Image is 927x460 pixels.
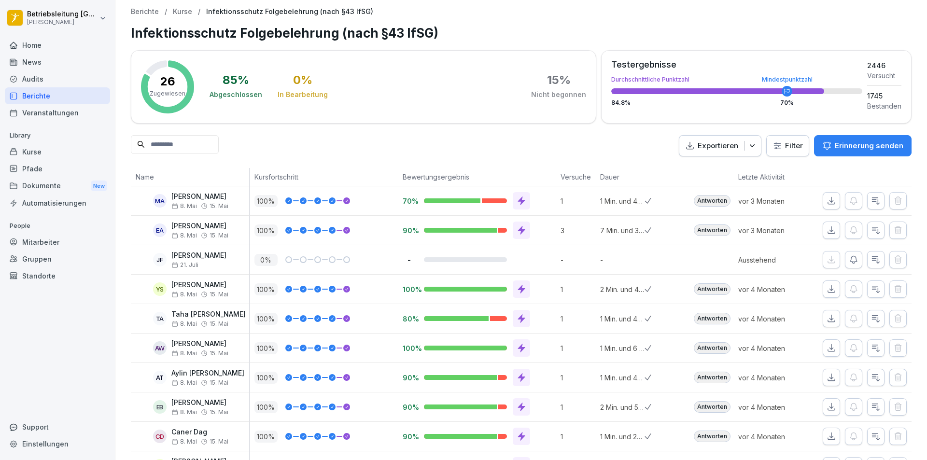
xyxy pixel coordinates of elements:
[171,399,228,407] p: [PERSON_NAME]
[278,90,328,99] div: In Bearbeitung
[210,90,262,99] div: Abgeschlossen
[5,234,110,251] a: Mitarbeiter
[694,431,730,442] div: Antworten
[600,432,645,442] p: 1 Min. und 27 Sek.
[600,255,645,265] p: -
[738,284,808,294] p: vor 4 Monaten
[403,344,416,353] p: 100%
[160,76,175,87] p: 26
[738,172,803,182] p: Letzte Aktivität
[694,195,730,207] div: Antworten
[254,283,278,295] p: 100 %
[561,225,595,236] p: 3
[153,253,167,266] div: JF
[210,350,228,357] span: 15. Mai
[5,143,110,160] a: Kurse
[547,74,571,86] div: 15 %
[679,135,761,157] button: Exportieren
[171,340,228,348] p: [PERSON_NAME]
[171,222,228,230] p: [PERSON_NAME]
[561,373,595,383] p: 1
[153,282,167,296] div: YS
[210,409,228,416] span: 15. Mai
[403,255,416,265] p: -
[27,19,98,26] p: [PERSON_NAME]
[27,10,98,18] p: Betriebsleitung [GEOGRAPHIC_DATA]
[780,100,794,106] div: 70 %
[5,54,110,70] a: News
[136,172,244,182] p: Name
[698,140,738,152] p: Exportieren
[561,402,595,412] p: 1
[403,196,416,206] p: 70%
[210,438,228,445] span: 15. Mai
[5,251,110,267] div: Gruppen
[403,373,416,382] p: 90%
[561,432,595,442] p: 1
[91,181,107,192] div: New
[5,104,110,121] a: Veranstaltungen
[403,403,416,412] p: 90%
[153,430,167,443] div: CD
[254,224,278,237] p: 100 %
[561,314,595,324] p: 1
[403,172,551,182] p: Bewertungsergebnis
[600,314,645,324] p: 1 Min. und 44 Sek.
[600,284,645,294] p: 2 Min. und 44 Sek.
[171,409,197,416] span: 8. Mai
[293,74,312,86] div: 0 %
[694,401,730,413] div: Antworten
[5,87,110,104] a: Berichte
[223,74,249,86] div: 85 %
[738,255,808,265] p: Ausstehend
[772,141,803,151] div: Filter
[738,314,808,324] p: vor 4 Monaten
[694,313,730,324] div: Antworten
[611,60,862,69] div: Testergebnisse
[210,291,228,298] span: 15. Mai
[611,77,862,83] div: Durchschnittliche Punktzahl
[131,8,159,16] a: Berichte
[5,70,110,87] a: Audits
[153,312,167,325] div: TA
[171,232,197,239] span: 8. Mai
[5,177,110,195] div: Dokumente
[694,224,730,236] div: Antworten
[153,400,167,414] div: EB
[165,8,167,16] p: /
[561,172,590,182] p: Versuche
[150,89,185,98] p: Zugewiesen
[171,379,197,386] span: 8. Mai
[600,196,645,206] p: 1 Min. und 43 Sek.
[254,401,278,413] p: 100 %
[611,100,862,106] div: 84.8 %
[835,140,903,151] p: Erinnerung senden
[738,402,808,412] p: vor 4 Monaten
[694,342,730,354] div: Antworten
[173,8,192,16] p: Kurse
[5,195,110,211] a: Automatisierungen
[5,435,110,452] a: Einstellungen
[5,128,110,143] p: Library
[171,203,197,209] span: 8. Mai
[5,267,110,284] a: Standorte
[867,91,901,101] div: 1745
[153,371,167,384] div: AT
[254,313,278,325] p: 100 %
[5,218,110,234] p: People
[403,226,416,235] p: 90%
[738,343,808,353] p: vor 4 Monaten
[600,343,645,353] p: 1 Min. und 6 Sek.
[198,8,200,16] p: /
[600,225,645,236] p: 7 Min. und 31 Sek.
[171,281,228,289] p: [PERSON_NAME]
[5,160,110,177] a: Pfade
[206,8,373,16] p: Infektionsschutz Folgebelehrung (nach §43 IfSG)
